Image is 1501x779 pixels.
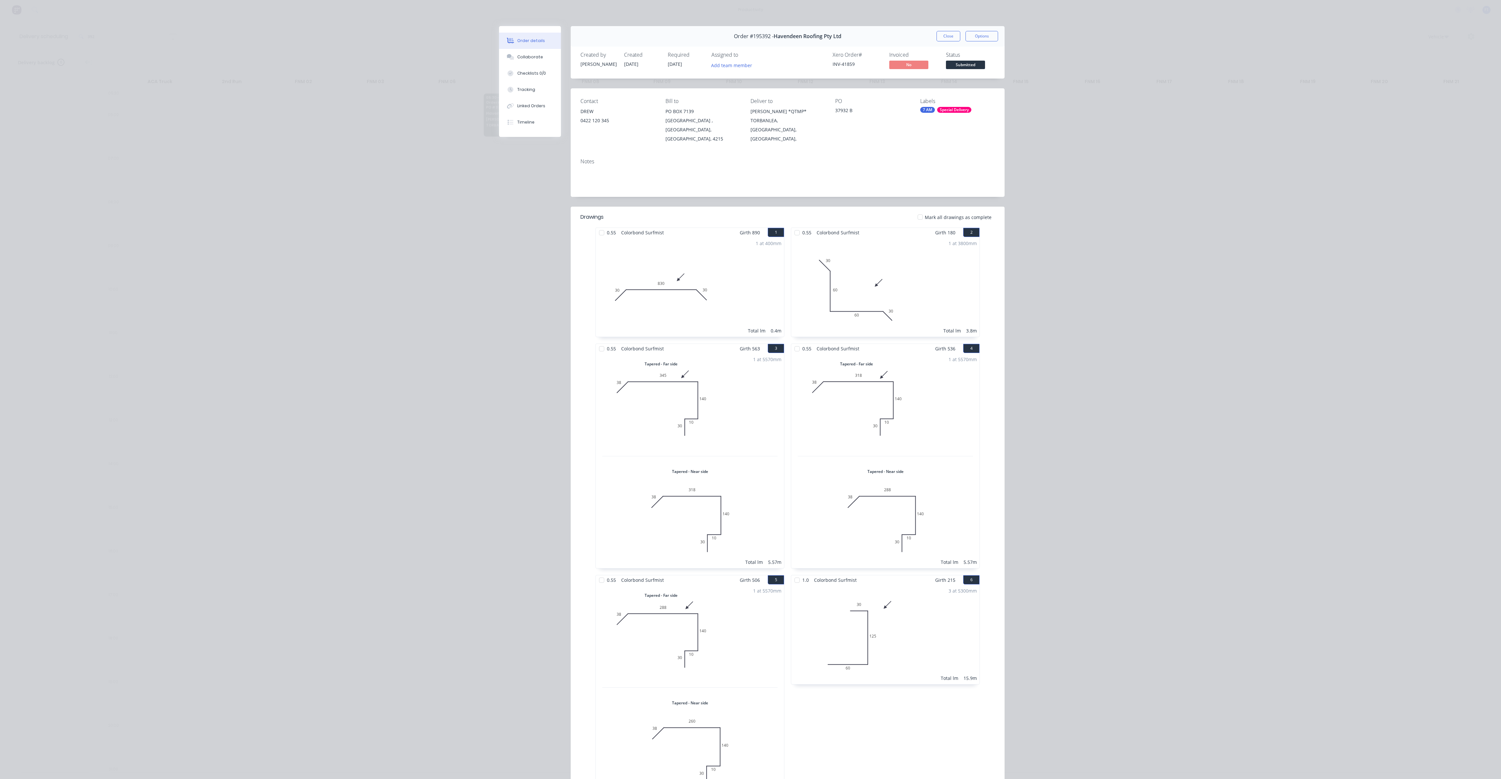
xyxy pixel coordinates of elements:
div: 060125303 at 5300mmTotal lm15.9m [791,585,979,684]
div: 0306060301 at 3800mmTotal lm3.8m [791,237,979,337]
div: Labels [920,98,995,104]
button: 4 [963,344,979,353]
button: Submitted [946,61,985,70]
div: PO [835,98,910,104]
div: Collaborate [517,54,543,60]
div: 5.57m [768,559,781,566]
span: Colorbond Surfmist [619,228,666,237]
div: 37932 B [835,107,910,116]
button: Close [936,31,960,41]
div: 7 AM [920,107,935,113]
div: Total lm [745,559,763,566]
button: Collaborate [499,49,561,65]
span: 1.0 [800,575,811,585]
div: [PERSON_NAME] *QTMP* [750,107,825,116]
button: Order details [499,33,561,49]
button: Add team member [708,61,756,69]
div: 3.8m [966,327,977,334]
div: PO BOX 7139[GEOGRAPHIC_DATA] , [GEOGRAPHIC_DATA], [GEOGRAPHIC_DATA], 4215 [665,107,740,143]
div: Created [624,52,660,58]
div: Invoiced [889,52,938,58]
span: No [889,61,928,69]
span: Colorbond Surfmist [811,575,859,585]
button: Linked Orders [499,98,561,114]
div: Deliver to [750,98,825,104]
span: 0.55 [604,344,619,353]
button: 2 [963,228,979,237]
div: Total lm [941,559,958,566]
div: Bill to [665,98,740,104]
span: [DATE] [624,61,638,67]
div: TORBANLEA, [GEOGRAPHIC_DATA], [GEOGRAPHIC_DATA], [750,116,825,143]
span: Girth 890 [740,228,760,237]
button: 5 [768,575,784,584]
div: Total lm [943,327,961,334]
div: 1 at 3800mm [949,240,977,247]
div: [PERSON_NAME] *QTMP*TORBANLEA, [GEOGRAPHIC_DATA], [GEOGRAPHIC_DATA], [750,107,825,143]
div: Assigned to [711,52,777,58]
div: INV-41859 [833,61,881,67]
div: 5.57m [964,559,977,566]
button: Options [965,31,998,41]
span: Mark all drawings as complete [925,214,992,221]
div: Contact [580,98,655,104]
span: Order #195392 - [734,33,774,39]
span: 0.55 [800,344,814,353]
div: DREW0422 120 345 [580,107,655,128]
span: Colorbond Surfmist [619,344,666,353]
div: Order details [517,38,545,44]
div: DREW [580,107,655,116]
button: 1 [768,228,784,237]
button: Tracking [499,81,561,98]
div: Timeline [517,119,535,125]
button: Timeline [499,114,561,130]
div: Checklists 0/0 [517,70,546,76]
span: Girth 536 [935,344,955,353]
div: 1 at 5570mm [753,587,781,594]
span: Colorbond Surfmist [814,228,862,237]
button: 3 [768,344,784,353]
div: 1 at 5570mm [949,356,977,363]
div: 030830301 at 400mmTotal lm0.4m [596,237,784,337]
div: PO BOX 7139 [665,107,740,116]
div: 0422 120 345 [580,116,655,125]
div: Drawings [580,213,604,221]
div: Xero Order # [833,52,881,58]
button: Add team member [711,61,756,69]
div: Linked Orders [517,103,545,109]
div: [GEOGRAPHIC_DATA] , [GEOGRAPHIC_DATA], [GEOGRAPHIC_DATA], 4215 [665,116,740,143]
span: Colorbond Surfmist [814,344,862,353]
div: 15.9m [964,675,977,682]
span: Girth 180 [935,228,955,237]
button: 6 [963,575,979,584]
span: 0.55 [604,228,619,237]
div: Notes [580,158,995,165]
span: Havendeen Roofing Pty Ltd [774,33,841,39]
div: Tracking [517,87,535,93]
div: Total lm [941,675,958,682]
span: 0.55 [800,228,814,237]
span: Girth 506 [740,575,760,585]
div: 1 at 5570mm [753,356,781,363]
span: Submitted [946,61,985,69]
div: Created by [580,52,616,58]
div: 3 at 5300mm [949,587,977,594]
div: 1 at 400mm [756,240,781,247]
span: [DATE] [668,61,682,67]
div: [PERSON_NAME] [580,61,616,67]
div: Tapered - Far side0383451401030Tapered - Near side03831814010301 at 5570mmTotal lm5.57m [596,353,784,568]
span: Girth 215 [935,575,955,585]
div: Special Delivery [937,107,971,113]
button: Checklists 0/0 [499,65,561,81]
span: Girth 563 [740,344,760,353]
span: Colorbond Surfmist [619,575,666,585]
div: Tapered - Far side0383181401030Tapered - Near side03828814010301 at 5570mmTotal lm5.57m [791,353,979,568]
div: 0.4m [771,327,781,334]
div: Required [668,52,704,58]
div: Total lm [748,327,765,334]
span: 0.55 [604,575,619,585]
div: Status [946,52,995,58]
